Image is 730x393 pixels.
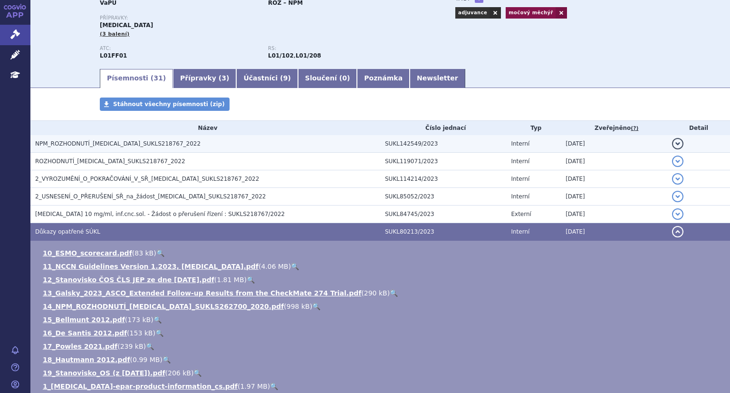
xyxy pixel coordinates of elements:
[43,369,165,377] a: 19_Stanovisko_OS (z [DATE]).pdf
[380,121,506,135] th: Číslo jednací
[30,121,380,135] th: Název
[561,188,667,206] td: [DATE]
[561,223,667,241] td: [DATE]
[561,153,667,170] td: [DATE]
[672,138,683,149] button: detail
[667,121,730,135] th: Detail
[193,369,202,377] a: 🔍
[380,153,506,170] td: SUKL119071/2023
[100,98,230,111] a: Stáhnout všechny písemnosti (zip)
[631,125,638,132] abbr: (?)
[43,303,284,310] a: 14_NPM_ROZHODNUTÍ_[MEDICAL_DATA]_SUKLS262700_2020.pdf
[296,52,321,59] strong: nivolumab k léčbě metastazujícího kolorektálního karcinomu
[511,140,529,147] span: Interní
[283,74,288,82] span: 9
[268,52,294,59] strong: nivolumab
[672,156,683,167] button: detail
[261,263,288,270] span: 4.06 MB
[134,249,154,257] span: 83 kB
[168,369,191,377] span: 206 kB
[113,101,225,108] span: Stáhnout všechny písemnosti (zip)
[43,382,720,391] li: ( )
[43,302,720,311] li: ( )
[291,263,299,270] a: 🔍
[35,211,285,217] span: Opdivo 10 mg/ml, inf.cnc.sol. - Žádost o přerušení řízení : SUKLS218767/2022
[511,211,531,217] span: Externí
[43,329,127,337] a: 16_De Santis 2012.pdf
[43,383,238,390] a: 1_[MEDICAL_DATA]-epar-product-information_cs.pdf
[561,170,667,188] td: [DATE]
[561,121,667,135] th: Zveřejněno
[154,316,162,324] a: 🔍
[43,288,720,298] li: ( )
[380,135,506,153] td: SUKL142549/2023
[35,228,100,235] span: Důkazy opatřené SÚKL
[155,329,163,337] a: 🔍
[364,289,387,297] span: 290 kB
[247,276,255,284] a: 🔍
[511,176,529,182] span: Interní
[380,223,506,241] td: SUKL80213/2023
[100,46,259,51] p: ATC:
[173,69,236,88] a: Přípravky (3)
[511,158,529,165] span: Interní
[43,355,720,364] li: ( )
[133,356,160,364] span: 0.99 MB
[380,206,506,223] td: SUKL84745/2023
[35,193,266,200] span: 2_USNESENÍ_O_PŘERUŠENÍ_SŘ_na_žádost_OPDIVO_SUKLS218767_2022
[357,69,410,88] a: Poznámka
[120,343,144,350] span: 239 kB
[43,315,720,324] li: ( )
[506,121,561,135] th: Typ
[35,176,259,182] span: 2_VYROZUMĚNÍ_O_POKRAČOVÁNÍ_V_SŘ_OPDIVO_SUKLS218767_2022
[100,15,436,21] p: Přípravky:
[390,289,398,297] a: 🔍
[561,135,667,153] td: [DATE]
[270,383,278,390] a: 🔍
[43,263,259,270] a: 11_NCCN Guidelines Version 1.2023, [MEDICAL_DATA].pdf
[380,188,506,206] td: SUKL85052/2023
[146,343,154,350] a: 🔍
[672,208,683,220] button: detail
[154,74,163,82] span: 31
[35,158,185,165] span: ROZHODNUTÍ_OPDIVO_SUKLS218767_2022
[163,356,171,364] a: 🔍
[672,191,683,202] button: detail
[455,7,490,19] a: adjuvance
[127,316,151,324] span: 173 kB
[43,368,720,378] li: ( )
[43,316,125,324] a: 15_Bellmunt 2012.pdf
[511,228,529,235] span: Interní
[43,328,720,338] li: ( )
[672,173,683,185] button: detail
[221,74,226,82] span: 3
[130,329,153,337] span: 153 kB
[342,74,347,82] span: 0
[43,356,130,364] a: 18_Hautmann 2012.pdf
[156,249,164,257] a: 🔍
[511,193,529,200] span: Interní
[217,276,244,284] span: 1.81 MB
[312,303,320,310] a: 🔍
[43,343,117,350] a: 17_Powles 2021.pdf
[268,46,427,51] p: RS:
[380,170,506,188] td: SUKL114214/2023
[100,31,130,37] span: (3 balení)
[236,69,298,88] a: Účastníci (9)
[100,52,127,59] strong: NIVOLUMAB
[506,7,556,19] a: močový měchýř
[43,342,720,351] li: ( )
[43,289,361,297] a: 13_Galsky_2023_ASCO_Extended Follow-up Results from the CheckMate 274 Trial.pdf
[35,140,201,147] span: NPM_ROZHODNUTÍ_OPDIVO_SUKLS218767_2022
[298,69,357,88] a: Sloučení (0)
[43,248,720,258] li: ( )
[268,46,436,60] div: ,
[43,249,132,257] a: 10_ESMO_scorecard.pdf
[672,226,683,237] button: detail
[240,383,267,390] span: 1.97 MB
[287,303,310,310] span: 998 kB
[100,69,173,88] a: Písemnosti (31)
[43,275,720,285] li: ( )
[43,276,214,284] a: 12_Stanovisko ČOS ČLS JEP ze dne [DATE].pdf
[43,262,720,271] li: ( )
